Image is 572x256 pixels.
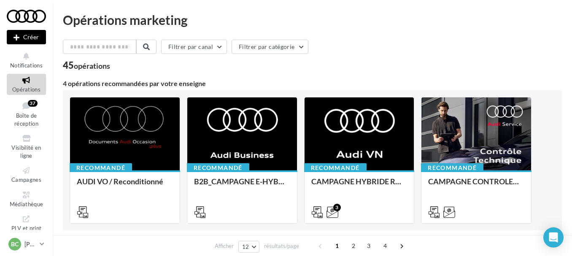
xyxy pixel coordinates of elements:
[311,177,407,194] div: CAMPAGNE HYBRIDE RECHARGEABLE
[232,40,308,54] button: Filtrer par catégorie
[24,240,36,248] p: [PERSON_NAME]
[242,243,249,250] span: 12
[11,240,19,248] span: BC
[12,86,40,93] span: Opérations
[194,177,290,194] div: B2B_CAMPAGNE E-HYBRID OCTOBRE
[7,30,46,44] div: Nouvelle campagne
[330,239,344,253] span: 1
[238,241,260,253] button: 12
[63,13,562,26] div: Opérations marketing
[7,236,46,252] a: BC [PERSON_NAME]
[161,40,227,54] button: Filtrer par canal
[304,163,367,172] div: Recommandé
[215,242,234,250] span: Afficher
[428,177,524,194] div: CAMPAGNE CONTROLE TECHNIQUE 25€ OCTOBRE
[7,50,46,70] button: Notifications
[333,204,341,211] div: 3
[74,62,110,70] div: opérations
[7,30,46,44] button: Créer
[63,61,110,70] div: 45
[11,176,41,183] span: Campagnes
[421,163,483,172] div: Recommandé
[347,239,360,253] span: 2
[7,74,46,94] a: Opérations
[362,239,375,253] span: 3
[187,163,249,172] div: Recommandé
[11,144,41,159] span: Visibilité en ligne
[63,80,562,87] div: 4 opérations recommandées par votre enseigne
[10,201,43,207] span: Médiathèque
[7,189,46,209] a: Médiathèque
[7,213,46,249] a: PLV et print personnalisable
[264,242,299,250] span: résultats/page
[14,112,38,127] span: Boîte de réception
[7,164,46,185] a: Campagnes
[10,62,43,69] span: Notifications
[77,177,173,194] div: AUDI VO / Reconditionné
[378,239,392,253] span: 4
[543,227,564,248] div: Open Intercom Messenger
[28,100,38,107] div: 37
[7,98,46,129] a: Boîte de réception37
[70,163,132,172] div: Recommandé
[7,132,46,161] a: Visibilité en ligne
[11,223,43,247] span: PLV et print personnalisable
